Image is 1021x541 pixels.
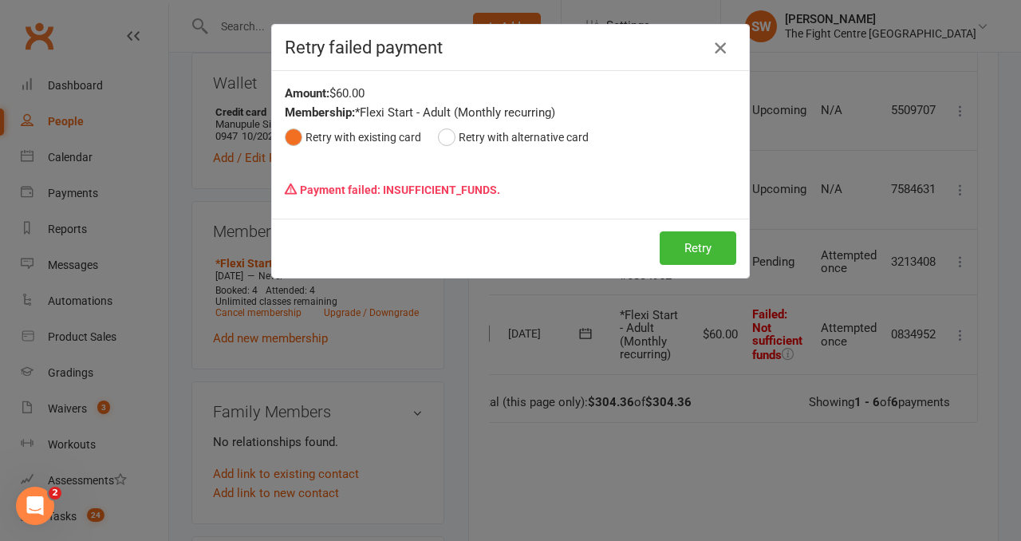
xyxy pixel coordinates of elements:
strong: Amount: [285,86,329,101]
h4: Retry failed payment [285,38,736,57]
button: Retry with alternative card [438,122,589,152]
iframe: Intercom live chat [16,487,54,525]
span: 2 [49,487,61,500]
button: Close [708,35,733,61]
button: Retry [660,231,736,265]
p: Payment failed: INSUFFICIENT_FUNDS. [285,175,736,205]
button: Retry with existing card [285,122,421,152]
div: *Flexi Start - Adult (Monthly recurring) [285,103,736,122]
strong: Membership: [285,105,355,120]
div: $60.00 [285,84,736,103]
